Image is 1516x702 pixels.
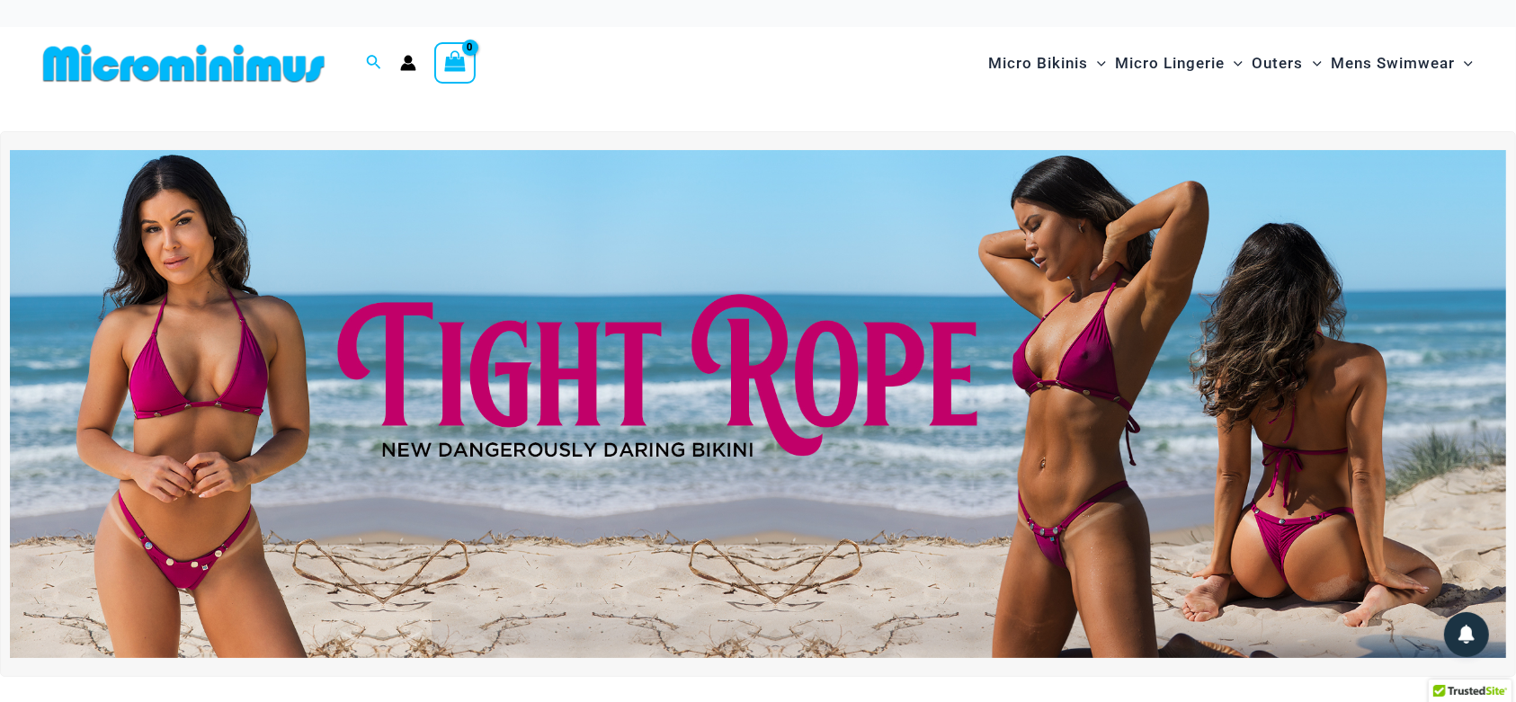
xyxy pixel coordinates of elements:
[984,36,1110,91] a: Micro BikinisMenu ToggleMenu Toggle
[1304,40,1322,86] span: Menu Toggle
[1248,36,1326,91] a: OutersMenu ToggleMenu Toggle
[36,43,332,84] img: MM SHOP LOGO FLAT
[1225,40,1243,86] span: Menu Toggle
[400,55,416,71] a: Account icon link
[10,150,1506,659] img: Tight Rope Pink Bikini
[988,40,1088,86] span: Micro Bikinis
[1455,40,1473,86] span: Menu Toggle
[434,42,476,84] a: View Shopping Cart, empty
[366,52,382,75] a: Search icon link
[1331,40,1455,86] span: Mens Swimwear
[1326,36,1477,91] a: Mens SwimwearMenu ToggleMenu Toggle
[1110,36,1247,91] a: Micro LingerieMenu ToggleMenu Toggle
[981,33,1480,93] nav: Site Navigation
[1253,40,1304,86] span: Outers
[1115,40,1225,86] span: Micro Lingerie
[1088,40,1106,86] span: Menu Toggle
